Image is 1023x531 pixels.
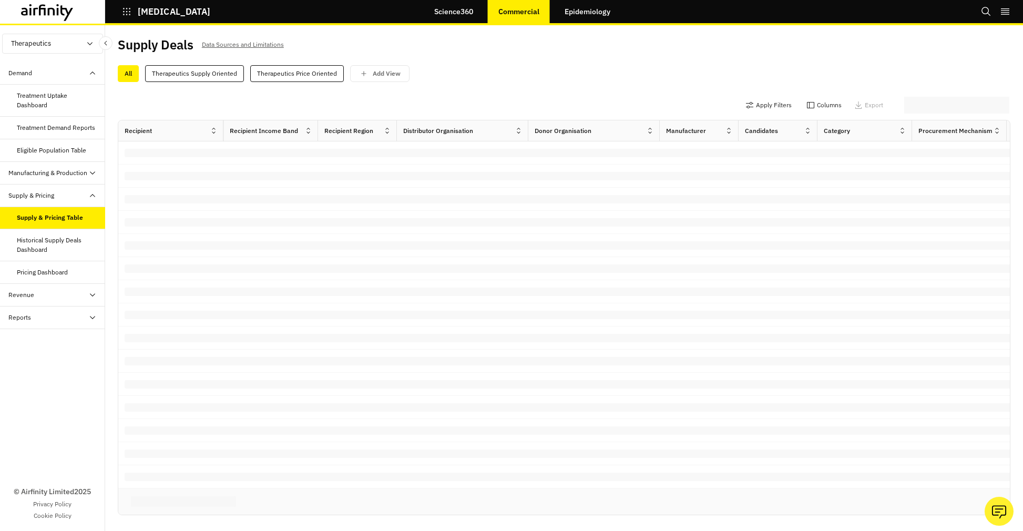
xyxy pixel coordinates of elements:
[17,123,95,132] div: Treatment Demand Reports
[918,126,993,136] div: Procurement Mechanism
[230,126,298,136] div: Recipient Income Band
[745,126,778,136] div: Candidates
[666,126,706,136] div: Manufacturer
[373,70,401,77] p: Add View
[498,7,539,16] p: Commercial
[2,34,103,54] button: Therapeutics
[854,97,883,114] button: Export
[17,213,83,222] div: Supply & Pricing Table
[17,236,97,254] div: Historical Supply Deals Dashboard
[535,126,591,136] div: Donor Organisation
[824,126,850,136] div: Category
[122,3,210,21] button: [MEDICAL_DATA]
[250,65,344,82] div: Therapeutics Price Oriented
[981,3,991,21] button: Search
[403,126,473,136] div: Distributor Organisation
[14,486,91,497] p: © Airfinity Limited 2025
[33,499,71,509] a: Privacy Policy
[118,65,139,82] div: All
[145,65,244,82] div: Therapeutics Supply Oriented
[8,68,32,78] div: Demand
[202,39,284,50] p: Data Sources and Limitations
[17,146,86,155] div: Eligible Population Table
[34,511,71,520] a: Cookie Policy
[985,497,1014,526] button: Ask our analysts
[8,290,34,300] div: Revenue
[865,101,883,109] p: Export
[99,36,112,50] button: Close Sidebar
[8,191,54,200] div: Supply & Pricing
[17,268,68,277] div: Pricing Dashboard
[8,168,87,178] div: Manufacturing & Production
[125,126,152,136] div: Recipient
[745,97,792,114] button: Apply Filters
[17,91,97,110] div: Treatment Uptake Dashboard
[324,126,373,136] div: Recipient Region
[118,37,193,53] h2: Supply Deals
[806,97,842,114] button: Columns
[138,7,210,16] p: [MEDICAL_DATA]
[8,313,31,322] div: Reports
[350,65,410,82] button: save changes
